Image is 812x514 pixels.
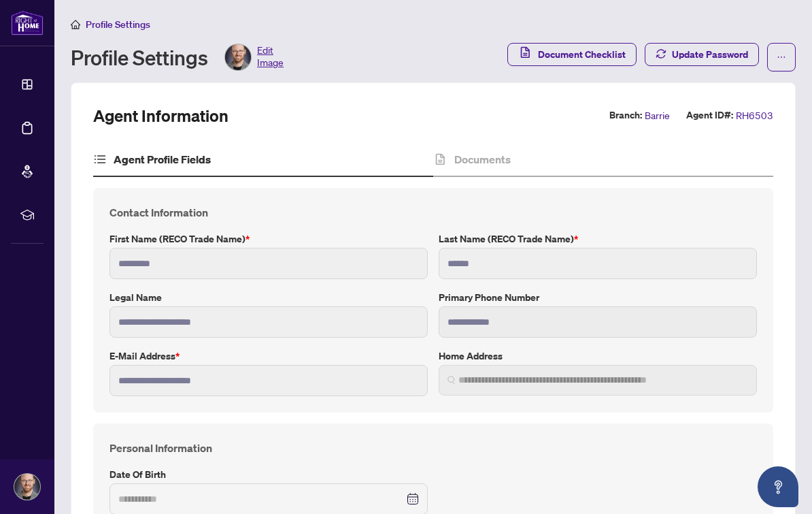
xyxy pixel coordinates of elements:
[109,467,428,482] label: Date of Birth
[439,290,757,305] label: Primary Phone Number
[109,349,428,364] label: E-mail Address
[225,44,251,70] img: Profile Icon
[86,18,150,31] span: Profile Settings
[538,44,626,65] span: Document Checklist
[14,474,40,500] img: Profile Icon
[11,10,44,35] img: logo
[109,440,757,456] h4: Personal Information
[507,43,637,66] button: Document Checklist
[109,290,428,305] label: Legal Name
[758,466,798,507] button: Open asap
[93,105,229,127] h2: Agent Information
[447,376,456,384] img: search_icon
[454,151,511,167] h4: Documents
[257,44,284,71] span: Edit Image
[736,108,773,123] span: RH6503
[645,43,759,66] button: Update Password
[686,108,733,123] label: Agent ID#:
[109,231,428,246] label: First Name (RECO Trade Name)
[672,44,748,65] span: Update Password
[114,151,211,167] h4: Agent Profile Fields
[109,204,757,221] h4: Contact Information
[777,52,786,62] span: ellipsis
[71,44,284,71] div: Profile Settings
[609,108,642,123] label: Branch:
[71,20,80,29] span: home
[439,231,757,246] label: Last Name (RECO Trade Name)
[645,108,670,123] span: Barrie
[439,349,757,364] label: Home Address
